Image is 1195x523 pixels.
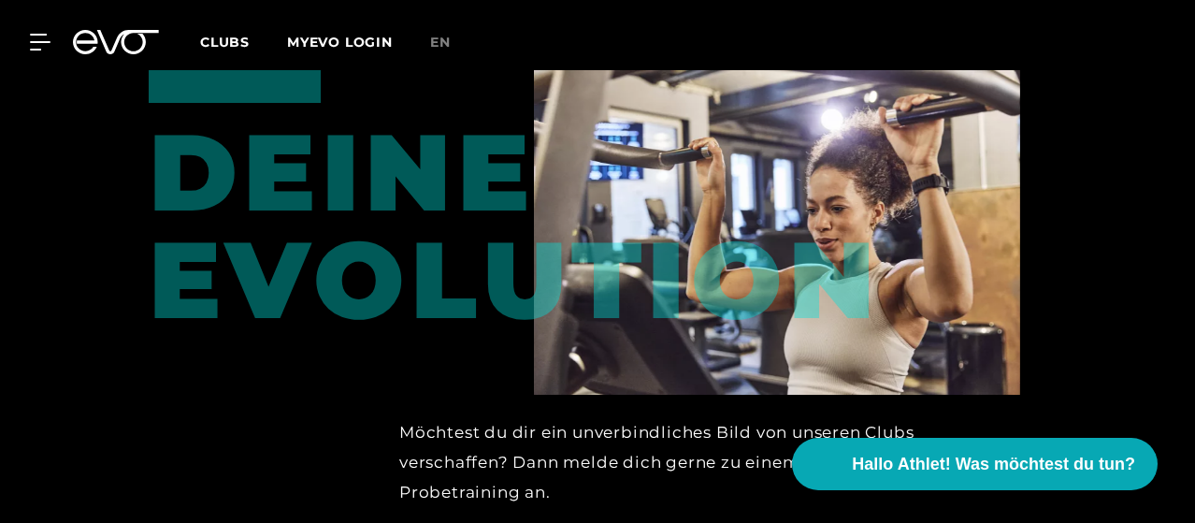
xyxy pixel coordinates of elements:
div: Möchtest du dir ein unverbindliches Bild von unseren Clubs verschaffen? Dann melde dich gerne zu ... [399,417,1020,508]
span: en [430,34,451,51]
span: Hallo Athlet! Was möchtest du tun? [852,452,1135,477]
button: Hallo Athlet! Was möchtest du tun? [792,438,1158,490]
div: DEINE EVOLUTION [149,70,278,334]
span: Clubs [200,34,250,51]
a: MYEVO LOGIN [287,34,393,51]
a: Clubs [200,33,287,51]
a: en [430,32,473,53]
